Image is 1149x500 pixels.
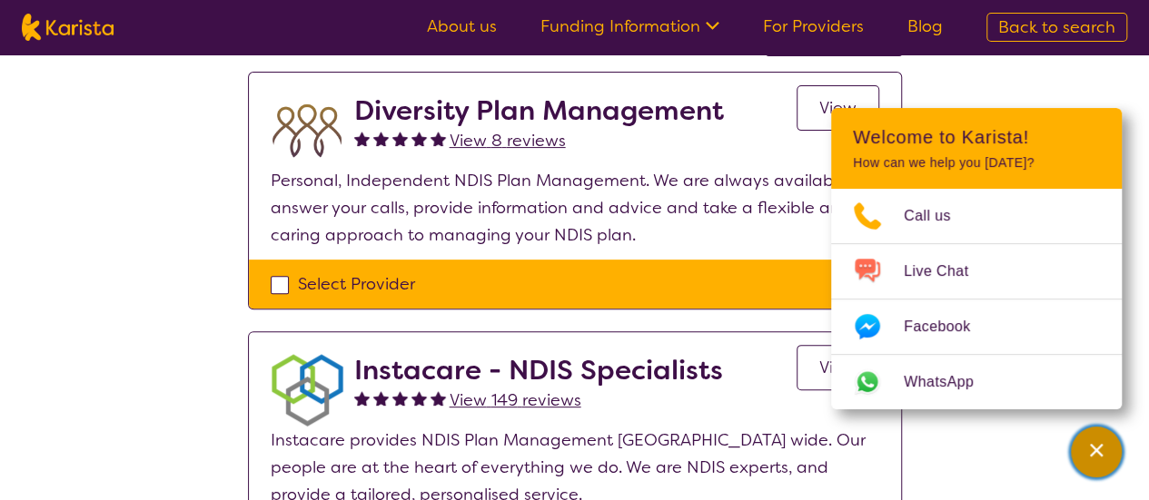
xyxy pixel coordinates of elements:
span: Call us [904,202,973,230]
img: fullstar [411,390,427,406]
h2: Welcome to Karista! [853,126,1100,148]
img: fullstar [392,131,408,146]
a: About us [427,15,497,37]
img: fullstar [354,131,370,146]
a: View [797,345,879,390]
img: obkhna0zu27zdd4ubuus.png [271,354,343,426]
button: Channel Menu [1071,426,1122,477]
a: For Providers [763,15,864,37]
img: fullstar [373,131,389,146]
span: View [819,97,857,119]
p: How can we help you [DATE]? [853,155,1100,171]
span: View [819,357,857,378]
p: Personal, Independent NDIS Plan Management. We are always available to answer your calls, provide... [271,167,879,249]
a: Back to search [986,13,1127,42]
img: fullstar [354,390,370,406]
a: View [797,85,879,131]
img: fullstar [373,390,389,406]
span: Facebook [904,313,992,340]
a: Funding Information [540,15,719,37]
img: fullstar [431,131,446,146]
a: Blog [907,15,943,37]
a: View 8 reviews [450,127,566,154]
img: fullstar [431,390,446,406]
img: fullstar [411,131,427,146]
ul: Choose channel [831,189,1122,409]
img: Karista logo [22,14,114,41]
span: View 8 reviews [450,130,566,152]
img: duqvjtfkvnzb31ymex15.png [271,94,343,167]
a: View 149 reviews [450,387,581,414]
div: Channel Menu [831,108,1122,409]
span: View 149 reviews [450,389,581,411]
h2: Instacare - NDIS Specialists [354,354,723,387]
h2: Diversity Plan Management [354,94,724,127]
img: fullstar [392,390,408,406]
a: Web link opens in a new tab. [831,355,1122,409]
span: Back to search [998,16,1115,38]
span: Live Chat [904,258,990,285]
span: WhatsApp [904,368,995,396]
